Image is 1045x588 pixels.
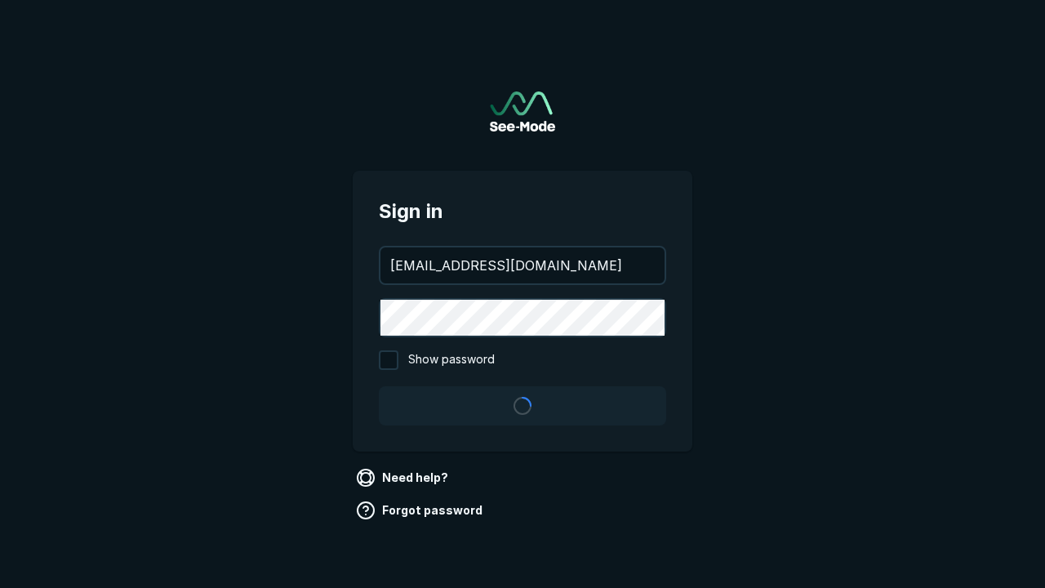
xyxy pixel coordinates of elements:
img: See-Mode Logo [490,91,555,131]
span: Sign in [379,197,666,226]
input: your@email.com [380,247,665,283]
a: Forgot password [353,497,489,523]
span: Show password [408,350,495,370]
a: Need help? [353,465,455,491]
a: Go to sign in [490,91,555,131]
